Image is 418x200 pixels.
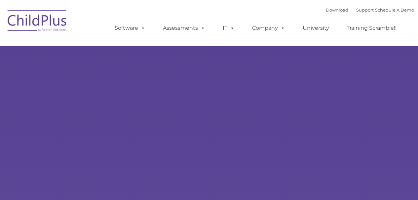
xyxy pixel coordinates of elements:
[4,5,70,38] img: ChildPlus by Procare Solutions
[108,21,152,35] a: Software
[356,7,374,13] a: Support
[296,21,336,35] a: University
[246,21,292,35] a: Company
[216,21,241,35] a: IT
[340,21,403,35] a: Training Scramble!!
[326,7,414,13] font: |
[375,7,414,13] a: Schedule A Demo
[156,21,212,35] a: Assessments
[326,7,348,13] a: Download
